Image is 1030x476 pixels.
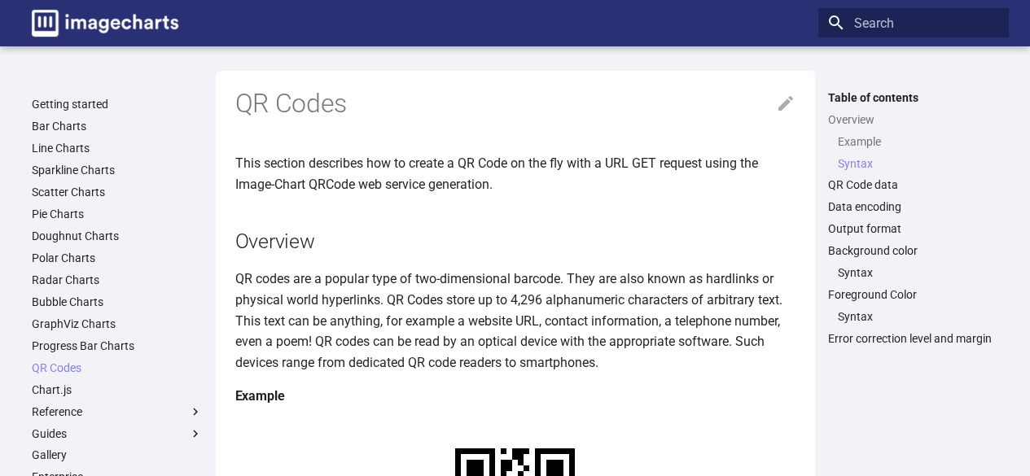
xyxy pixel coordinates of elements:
[235,87,796,121] h1: QR Codes
[838,156,999,171] a: Syntax
[32,97,203,111] a: Getting started
[32,273,203,287] a: Radar Charts
[818,90,1009,347] nav: Table of contents
[32,295,203,309] a: Bubble Charts
[235,269,796,373] p: QR codes are a popular type of two-dimensional barcode. They are also known as hardlinks or physi...
[828,199,999,214] a: Data encoding
[32,163,203,177] a: Sparkline Charts
[828,309,999,324] nav: Foreground Color
[32,404,203,419] label: Reference
[32,426,203,441] label: Guides
[235,227,796,255] h2: Overview
[828,221,999,236] a: Output format
[828,243,999,258] a: Background color
[235,153,796,194] p: This section describes how to create a QR Code on the fly with a URL GET request using the Image-...
[32,207,203,221] a: Pie Charts
[828,287,999,302] a: Foreground Color
[32,448,203,462] a: Gallery
[25,3,185,43] a: Image-Charts documentation
[32,382,203,397] a: Chart.js
[32,141,203,155] a: Line Charts
[32,185,203,199] a: Scatter Charts
[828,177,999,192] a: QR Code data
[828,134,999,171] nav: Overview
[828,331,999,346] a: Error correction level and margin
[32,251,203,265] a: Polar Charts
[235,386,796,407] h4: Example
[838,265,999,280] a: Syntax
[32,229,203,243] a: Doughnut Charts
[828,112,999,127] a: Overview
[818,8,1009,37] input: Search
[32,10,178,37] img: logo
[32,360,203,375] a: QR Codes
[32,317,203,331] a: GraphViz Charts
[838,134,999,149] a: Example
[32,338,203,353] a: Progress Bar Charts
[828,265,999,280] nav: Background color
[838,309,999,324] a: Syntax
[32,119,203,133] a: Bar Charts
[818,90,1009,105] label: Table of contents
